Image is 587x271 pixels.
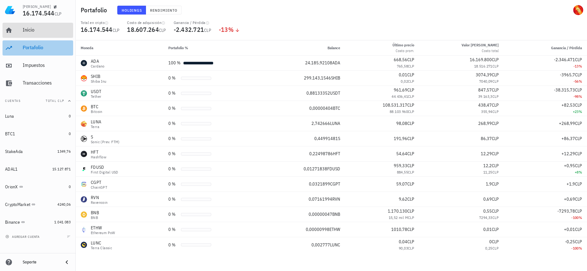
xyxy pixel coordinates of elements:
[492,102,499,108] span: CLP
[564,196,575,202] span: +0,69
[91,240,112,246] div: LUNC
[551,45,582,50] span: Ganancia / Pérdida
[579,79,582,84] span: %
[23,27,71,33] div: Inicio
[305,60,332,66] span: 24.185,92108
[407,227,414,232] span: CLP
[408,64,414,68] span: CLP
[168,90,178,97] div: 0 %
[575,163,582,168] span: CLP
[219,27,240,33] div: -13
[332,211,340,217] span: BNB
[81,166,87,172] div: FDUSD-icon
[561,102,575,108] span: +82,53
[46,99,64,103] span: Total CLP
[394,163,407,168] span: 959,33
[333,151,340,156] span: HFT
[479,79,492,84] span: 7040,09
[91,134,120,140] div: S
[509,169,582,175] div: +8
[579,246,582,250] span: %
[408,79,414,84] span: CLP
[575,72,582,78] span: CLP
[489,239,492,244] span: 0
[146,6,182,15] button: Rendimiento
[483,196,492,202] span: 0,69
[476,72,492,78] span: 3074,39
[407,72,414,78] span: CLP
[3,109,73,124] a: Luna 0
[168,196,178,203] div: 0 %
[57,149,71,154] span: 1349,76
[81,25,113,34] span: 16.174.544
[127,25,159,34] span: 18.607.264
[91,125,101,129] div: Terra
[462,42,499,48] div: Valor [PERSON_NAME]
[168,75,178,81] div: 0 %
[478,121,492,126] span: 268,99
[23,44,71,50] div: Portafolio
[330,90,340,96] span: USDT
[394,87,407,93] span: 961,69
[91,64,105,68] div: Cardano
[331,75,340,81] span: SHIB
[575,57,582,62] span: CLP
[81,20,119,25] div: Total en cripto
[481,151,492,156] span: 12,29
[329,227,340,232] span: ETHW
[485,246,492,250] span: 0,25
[69,114,71,118] span: 0
[483,208,492,214] span: 0,55
[91,186,107,189] div: ChainGPT
[69,184,71,189] span: 0
[81,105,87,112] div: BTC-icon
[388,208,407,214] span: 1.170.130
[5,5,15,15] img: LedgiFi
[579,170,582,174] span: %
[228,25,234,34] span: %
[407,136,414,141] span: CLP
[5,114,14,119] div: Luna
[333,105,340,111] span: BTC
[567,181,575,187] span: +1,9
[3,197,73,212] a: CryptoMarket 4240,06
[91,80,107,83] div: Shiba Inu
[309,105,333,111] span: 0,00000404
[5,202,30,207] div: CryptoMarket
[91,194,108,201] div: RVN
[554,57,575,62] span: -2.346.471
[91,179,107,186] div: CGPT
[483,163,492,168] span: 12,2
[5,131,15,137] div: BTC1
[3,179,73,194] a: OrionX 0
[3,162,73,177] a: ADAL1 15.127.871
[91,225,115,231] div: ETHW
[575,151,582,156] span: CLP
[304,166,327,172] span: 0,01271838
[575,208,582,214] span: CLP
[470,57,492,62] span: 16.169.800
[91,110,102,114] div: Bitcoin
[262,40,345,56] th: Balance: Sin ordenar. Pulse para ordenar de forma ascendente.
[478,94,492,99] span: 39.163,3
[575,121,582,126] span: CLP
[314,136,338,141] span: 0,44991481
[579,109,582,114] span: %
[174,20,211,25] div: Ganancia / Pérdida
[81,75,87,81] div: SHIB-icon
[23,9,55,17] span: 16.174.544
[23,62,71,68] div: Impuestos
[408,94,414,99] span: CLP
[492,246,499,250] span: CLP
[575,196,582,202] span: CLP
[23,80,71,86] div: Transacciones
[150,8,177,13] span: Rendimiento
[127,20,166,25] div: Costo de adquisición
[407,163,414,168] span: CLP
[579,215,582,220] span: %
[168,105,178,112] div: 0 %
[81,181,87,187] div: CGPT-icon
[492,151,499,156] span: CLP
[407,121,414,126] span: CLP
[3,93,73,109] button: CuentasTotal CLP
